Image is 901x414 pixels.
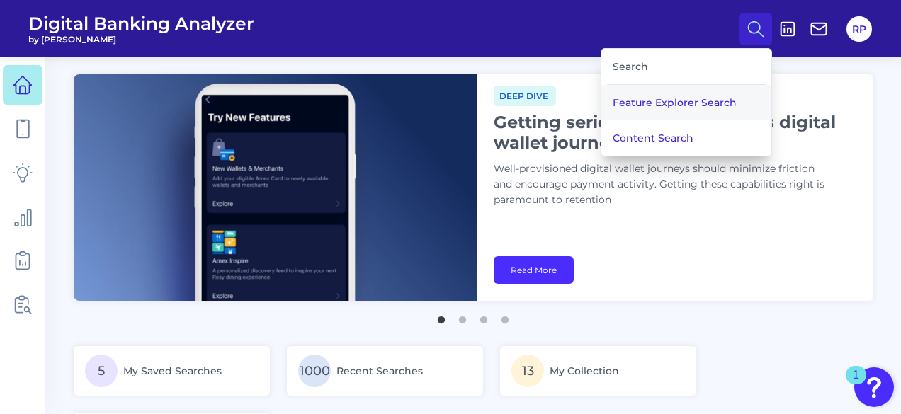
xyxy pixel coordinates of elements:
[123,364,222,377] span: My Saved Searches
[74,74,477,301] img: bannerImg
[601,120,771,156] button: Content Search
[500,346,696,396] a: 13My Collection
[434,309,448,323] button: 1
[494,256,574,284] a: Read More
[494,112,848,153] h1: Getting serious about seamless digital wallet journeys
[74,346,270,396] a: 5My Saved Searches
[298,355,331,387] span: 1000
[287,346,483,396] a: 1000Recent Searches
[28,34,254,45] span: by [PERSON_NAME]
[85,355,118,387] span: 5
[494,88,556,102] a: Deep dive
[601,85,771,120] button: Feature Explorer Search
[846,16,872,42] button: RP
[498,309,512,323] button: 4
[853,375,859,393] div: 1
[494,161,848,208] p: Well-provisioned digital wallet journeys should minimize friction and encourage payment activity....
[494,86,556,106] span: Deep dive
[455,309,470,323] button: 2
[477,309,491,323] button: 3
[511,355,544,387] span: 13
[336,364,423,377] span: Recent Searches
[854,367,894,407] button: Open Resource Center, 1 new notification
[550,364,619,377] span: My Collection
[607,49,766,85] div: Search
[28,13,254,34] span: Digital Banking Analyzer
